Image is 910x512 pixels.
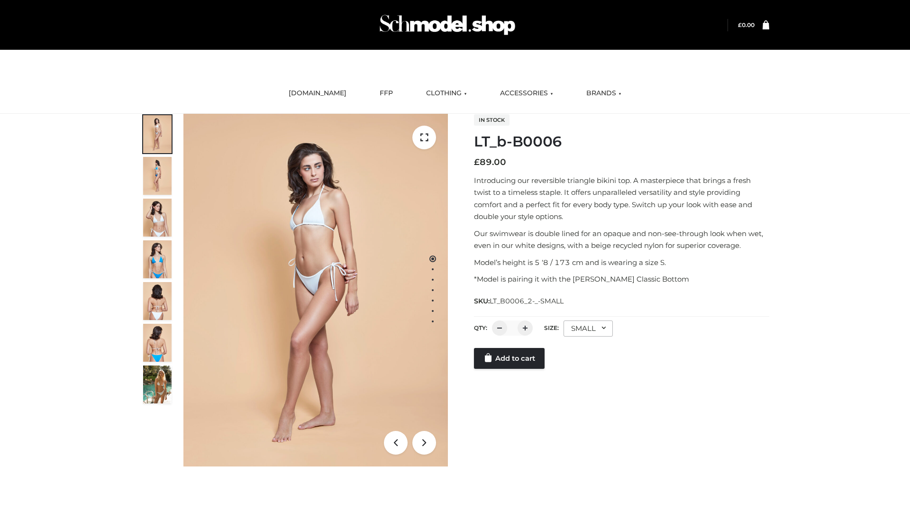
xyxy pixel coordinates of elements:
a: CLOTHING [419,83,474,104]
img: ArielClassicBikiniTop_CloudNine_AzureSky_OW114ECO_2-scaled.jpg [143,157,172,195]
span: £ [738,21,742,28]
img: ArielClassicBikiniTop_CloudNine_AzureSky_OW114ECO_1 [183,114,448,466]
p: Model’s height is 5 ‘8 / 173 cm and is wearing a size S. [474,256,769,269]
div: SMALL [564,320,613,337]
span: In stock [474,114,510,126]
img: Arieltop_CloudNine_AzureSky2.jpg [143,366,172,403]
span: LT_B0006_2-_-SMALL [490,297,564,305]
p: Our swimwear is double lined for an opaque and non-see-through look when wet, even in our white d... [474,228,769,252]
a: £0.00 [738,21,755,28]
label: QTY: [474,324,487,331]
p: Introducing our reversible triangle bikini top. A masterpiece that brings a fresh twist to a time... [474,174,769,223]
bdi: 0.00 [738,21,755,28]
img: ArielClassicBikiniTop_CloudNine_AzureSky_OW114ECO_4-scaled.jpg [143,240,172,278]
h1: LT_b-B0006 [474,133,769,150]
a: BRANDS [579,83,628,104]
img: ArielClassicBikiniTop_CloudNine_AzureSky_OW114ECO_3-scaled.jpg [143,199,172,237]
span: SKU: [474,295,564,307]
p: *Model is pairing it with the [PERSON_NAME] Classic Bottom [474,273,769,285]
img: ArielClassicBikiniTop_CloudNine_AzureSky_OW114ECO_1-scaled.jpg [143,115,172,153]
img: ArielClassicBikiniTop_CloudNine_AzureSky_OW114ECO_8-scaled.jpg [143,324,172,362]
a: ACCESSORIES [493,83,560,104]
a: FFP [373,83,400,104]
img: ArielClassicBikiniTop_CloudNine_AzureSky_OW114ECO_7-scaled.jpg [143,282,172,320]
img: Schmodel Admin 964 [376,6,519,44]
bdi: 89.00 [474,157,506,167]
a: [DOMAIN_NAME] [282,83,354,104]
a: Add to cart [474,348,545,369]
label: Size: [544,324,559,331]
span: £ [474,157,480,167]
